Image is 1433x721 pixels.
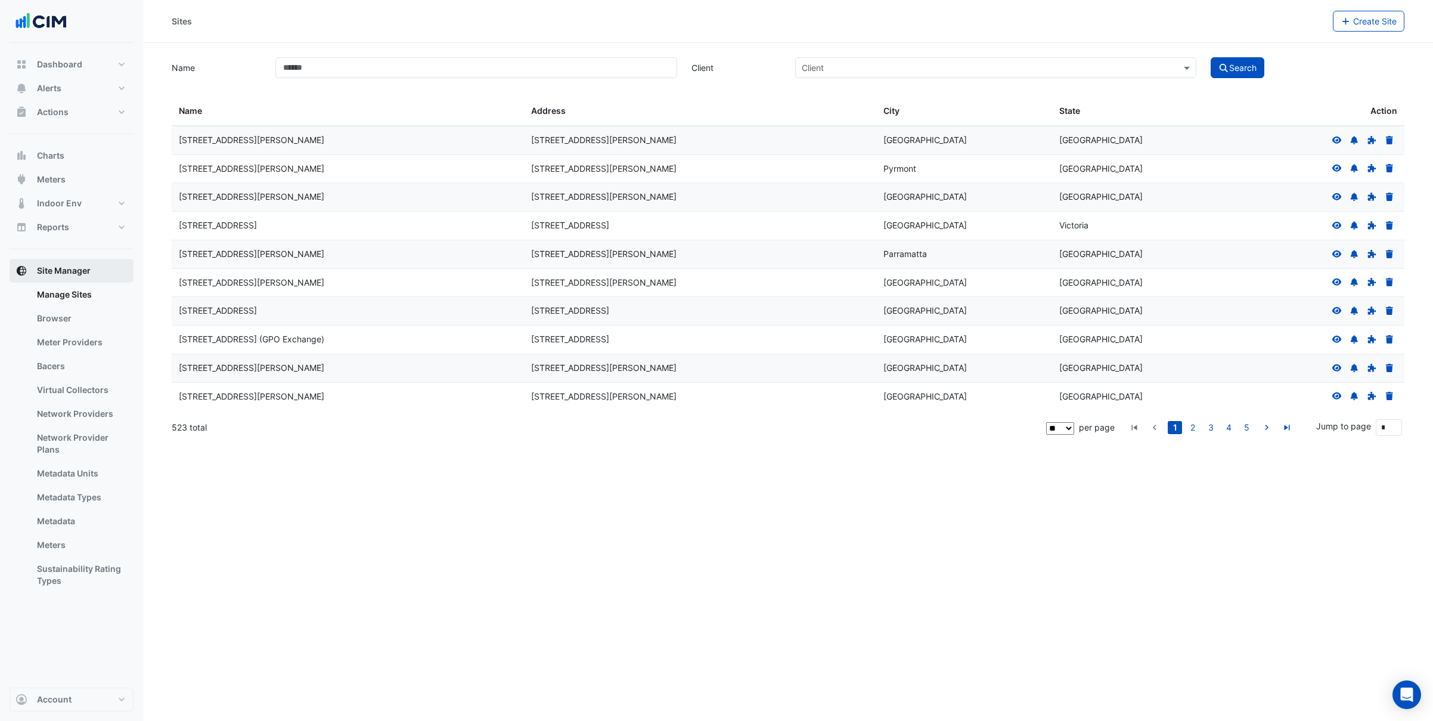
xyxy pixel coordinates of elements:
div: [GEOGRAPHIC_DATA] [883,190,1045,204]
a: Metadata [27,509,134,533]
span: Meters [37,174,66,185]
span: Indoor Env [37,197,82,209]
span: State [1059,106,1080,116]
app-icon: Dashboard [15,58,27,70]
a: Browser [27,307,134,330]
app-icon: Meters [15,174,27,185]
div: [STREET_ADDRESS] [179,304,517,318]
div: [STREET_ADDRESS][PERSON_NAME] [531,190,869,204]
button: Search [1211,57,1264,78]
div: [STREET_ADDRESS][PERSON_NAME] [179,361,517,375]
a: Meter Providers [27,330,134,354]
div: [STREET_ADDRESS] [531,304,869,318]
a: 3 [1204,421,1218,434]
button: Alerts [10,76,134,100]
app-icon: Alerts [15,82,27,94]
app-icon: Charts [15,150,27,162]
div: [GEOGRAPHIC_DATA] [1059,390,1221,404]
a: Delete Site [1384,135,1395,145]
app-icon: Actions [15,106,27,118]
div: [STREET_ADDRESS] [179,219,517,233]
label: Client [684,57,788,78]
div: [STREET_ADDRESS][PERSON_NAME] [179,190,517,204]
span: per page [1079,422,1115,432]
span: Address [531,106,566,116]
a: Network Provider Plans [27,426,134,462]
a: Delete Site [1384,249,1395,259]
div: [STREET_ADDRESS][PERSON_NAME] [179,247,517,261]
label: Jump to page [1316,420,1371,432]
a: 5 [1239,421,1254,434]
a: Delete Site [1384,391,1395,401]
span: Dashboard [37,58,82,70]
a: 2 [1186,421,1200,434]
div: [GEOGRAPHIC_DATA] [1059,304,1221,318]
div: [GEOGRAPHIC_DATA] [883,361,1045,375]
a: Delete Site [1384,191,1395,202]
div: [STREET_ADDRESS][PERSON_NAME] [179,276,517,290]
span: Create Site [1353,16,1397,26]
a: Delete Site [1384,277,1395,287]
button: Account [10,688,134,711]
span: Name [179,106,202,116]
button: Actions [10,100,134,124]
a: Delete Site [1384,334,1395,344]
a: go to last page [1280,421,1294,434]
li: page 1 [1166,421,1184,434]
app-icon: Reports [15,221,27,233]
div: Parramatta [883,247,1045,261]
a: go to previous page [1147,421,1162,434]
button: Indoor Env [10,191,134,215]
a: go to first page [1127,421,1142,434]
div: [STREET_ADDRESS][PERSON_NAME] [179,134,517,147]
div: [STREET_ADDRESS][PERSON_NAME] [179,390,517,404]
button: Charts [10,144,134,168]
div: 523 total [172,413,1044,442]
div: [STREET_ADDRESS] [531,219,869,233]
li: page 3 [1202,421,1220,434]
a: Virtual Collectors [27,378,134,402]
span: City [883,106,899,116]
div: [GEOGRAPHIC_DATA] [883,134,1045,147]
div: [GEOGRAPHIC_DATA] [883,390,1045,404]
div: [GEOGRAPHIC_DATA] [1059,162,1221,176]
a: go to next page [1260,421,1274,434]
div: [STREET_ADDRESS][PERSON_NAME] [531,361,869,375]
li: page 4 [1220,421,1237,434]
div: [GEOGRAPHIC_DATA] [883,276,1045,290]
span: Site Manager [37,265,91,277]
div: [GEOGRAPHIC_DATA] [883,219,1045,233]
div: [STREET_ADDRESS][PERSON_NAME] [531,247,869,261]
button: Create Site [1333,11,1405,32]
img: Company Logo [14,10,68,33]
a: Delete Site [1384,305,1395,315]
div: Pyrmont [883,162,1045,176]
li: page 5 [1237,421,1255,434]
span: Account [37,694,72,705]
li: page 2 [1184,421,1202,434]
a: Meters [27,533,134,557]
a: Delete Site [1384,220,1395,230]
a: Bacers [27,354,134,378]
span: Actions [37,106,69,118]
span: Alerts [37,82,61,94]
div: [GEOGRAPHIC_DATA] [1059,190,1221,204]
a: Delete Site [1384,163,1395,174]
div: [STREET_ADDRESS] [531,333,869,346]
div: [STREET_ADDRESS][PERSON_NAME] [531,134,869,147]
div: [STREET_ADDRESS][PERSON_NAME] [179,162,517,176]
a: Sustainability Rating Types [27,557,134,593]
a: Network Providers [27,402,134,426]
app-icon: Site Manager [15,265,27,277]
div: [GEOGRAPHIC_DATA] [1059,247,1221,261]
div: [GEOGRAPHIC_DATA] [883,333,1045,346]
div: [GEOGRAPHIC_DATA] [883,304,1045,318]
a: 4 [1221,421,1236,434]
div: [GEOGRAPHIC_DATA] [1059,333,1221,346]
button: Reports [10,215,134,239]
div: [GEOGRAPHIC_DATA] [1059,134,1221,147]
app-icon: Indoor Env [15,197,27,209]
div: Open Intercom Messenger [1392,680,1421,709]
label: Name [165,57,268,78]
span: Action [1370,104,1397,118]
